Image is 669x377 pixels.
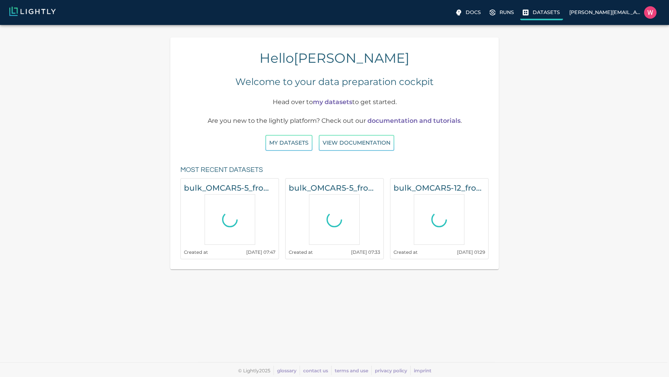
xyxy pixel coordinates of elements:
a: my datasets [313,98,352,106]
h6: Most recent datasets [180,164,263,176]
p: [PERSON_NAME][EMAIL_ADDRESS][PERSON_NAME] [569,9,641,16]
small: [DATE] 07:33 [351,250,380,255]
label: Docs [453,6,484,19]
h5: Welcome to your data preparation cockpit [235,76,434,88]
p: Docs [466,9,481,16]
small: Created at [394,250,418,255]
a: bulk_OMCAR5-5_from_[DATE]_to_2025-08-25_2025-08-31_14-13-52Created at[DATE] 07:33 [285,178,384,259]
p: Are you new to the lightly platform? Check out our . [204,116,465,126]
small: Created at [289,250,313,255]
label: Runs [487,6,517,19]
img: Lightly [9,7,56,16]
p: Datasets [533,9,560,16]
label: Datasets [520,6,563,20]
p: Head over to to get started. [204,97,465,107]
a: contact us [303,368,328,373]
a: bulk_OMCAR5-5_from_[DATE]_to_2025-08-25_2025-08-31_14-13-52-crops-bounding_boxCreated at[DATE] 07:47 [180,178,279,259]
small: [DATE] 07:47 [246,250,275,255]
span: © Lightly 2025 [238,368,270,373]
a: My Datasets [265,139,312,146]
small: [DATE] 01:29 [457,250,485,255]
img: William Maio [644,6,657,19]
button: My Datasets [265,135,312,151]
a: View documentation [319,139,394,146]
h6: bulk_OMCAR5-12_from_[DATE]_to_2025-08-30_2025-08-31_02-55-43-crops-bounding_box [394,182,485,194]
a: privacy policy [375,368,407,373]
button: View documentation [319,135,394,151]
h6: bulk_OMCAR5-5_from_[DATE]_to_2025-08-25_2025-08-31_14-13-52 [289,182,380,194]
label: [PERSON_NAME][EMAIL_ADDRESS][PERSON_NAME]William Maio [566,4,660,21]
a: glossary [277,368,297,373]
a: bulk_OMCAR5-12_from_[DATE]_to_2025-08-30_2025-08-31_02-55-43-crops-bounding_boxCreated at[DATE] 0... [390,178,489,259]
small: Created at [184,250,208,255]
a: imprint [414,368,431,373]
p: Runs [500,9,514,16]
a: terms and use [335,368,368,373]
a: documentation and tutorials [367,117,461,124]
h6: bulk_OMCAR5-5_from_[DATE]_to_2025-08-25_2025-08-31_14-13-52-crops-bounding_box [184,182,275,194]
h4: Hello [PERSON_NAME] [177,50,492,66]
a: Datasets [520,6,563,19]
